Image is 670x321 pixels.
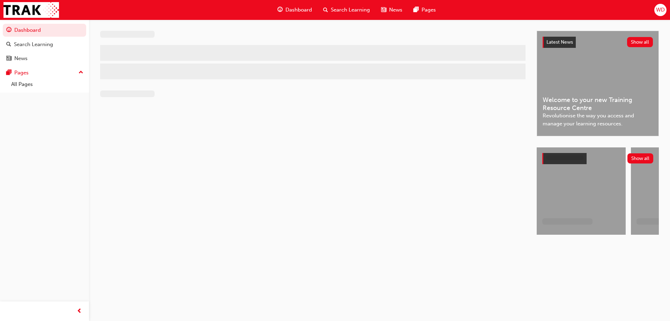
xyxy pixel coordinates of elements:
[627,153,654,163] button: Show all
[543,112,653,127] span: Revolutionise the way you access and manage your learning resources.
[6,70,12,76] span: pages-icon
[542,153,653,164] a: Show all
[389,6,402,14] span: News
[323,6,328,14] span: search-icon
[3,66,86,79] button: Pages
[3,2,59,18] img: Trak
[537,31,659,136] a: Latest NewsShow allWelcome to your new Training Resource CentreRevolutionise the way you access a...
[3,24,86,37] a: Dashboard
[422,6,436,14] span: Pages
[277,6,283,14] span: guage-icon
[285,6,312,14] span: Dashboard
[381,6,386,14] span: news-icon
[414,6,419,14] span: pages-icon
[14,41,53,49] div: Search Learning
[272,3,318,17] a: guage-iconDashboard
[408,3,441,17] a: pages-iconPages
[654,4,667,16] button: WD
[6,42,11,48] span: search-icon
[375,3,408,17] a: news-iconNews
[627,37,653,47] button: Show all
[6,27,12,34] span: guage-icon
[8,79,86,90] a: All Pages
[3,22,86,66] button: DashboardSearch LearningNews
[543,96,653,112] span: Welcome to your new Training Resource Centre
[79,68,83,77] span: up-icon
[6,56,12,62] span: news-icon
[14,54,28,63] div: News
[331,6,370,14] span: Search Learning
[546,39,573,45] span: Latest News
[656,6,665,14] span: WD
[318,3,375,17] a: search-iconSearch Learning
[14,69,29,77] div: Pages
[3,52,86,65] a: News
[3,38,86,51] a: Search Learning
[646,297,663,314] iframe: Intercom live chat
[77,307,82,316] span: prev-icon
[543,37,653,48] a: Latest NewsShow all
